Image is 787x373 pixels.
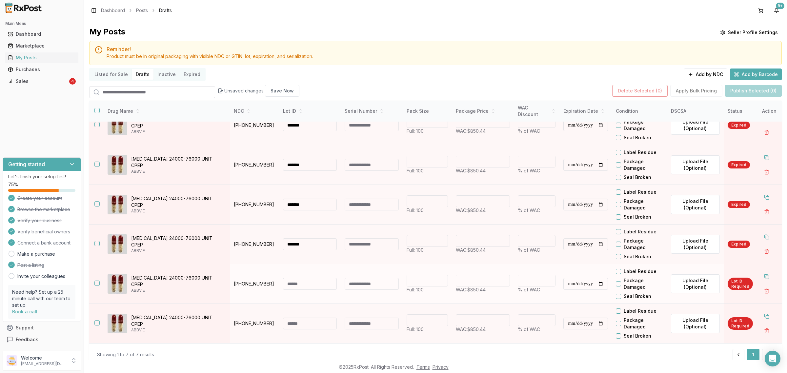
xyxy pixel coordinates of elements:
button: Duplicate [761,231,773,243]
th: Action [757,101,782,122]
label: Seal Broken [624,174,651,181]
div: Purchases [8,66,76,73]
div: Drug Name [108,108,225,114]
p: [MEDICAL_DATA] 24000-76000 UNIT CPEP [131,275,225,288]
button: Marketplace [3,41,81,51]
button: Feedback [3,334,81,345]
label: Seal Broken [624,253,651,260]
button: Upload File (Optional) [671,195,720,214]
span: 75 % [8,181,18,188]
span: % of WAC [518,207,540,213]
button: Save Now [265,85,299,97]
div: Expired [728,161,750,168]
a: Book a call [12,309,37,314]
button: Expired [180,69,204,80]
button: Seller Profile Settings [716,27,782,38]
p: ABBVIE [131,327,225,333]
span: WAC: $850.44 [456,326,486,332]
nav: breadcrumb [101,7,172,14]
div: Lot ID Required [728,317,753,330]
a: Invite your colleagues [17,273,65,280]
div: Expired [728,241,750,248]
button: Delete [761,206,773,218]
button: Upload File (Optional) [671,235,720,254]
p: [EMAIL_ADDRESS][DOMAIN_NAME] [21,361,67,366]
button: Dashboard [3,29,81,39]
button: Listed for Sale [91,69,132,80]
div: NDC [234,108,275,114]
div: Expiration Date [563,108,608,114]
label: Upload File (Optional) [671,274,720,293]
span: Full: 100 [407,168,424,173]
div: Sales [8,78,68,85]
span: % of WAC [518,326,540,332]
span: Full: 100 [407,326,424,332]
label: Seal Broken [624,134,651,141]
p: ABBVIE [131,248,225,253]
div: 4 [69,78,76,85]
button: Add by Barcode [730,69,782,80]
label: Upload File (Optional) [671,116,720,135]
h3: Getting started [8,160,45,168]
span: Feedback [16,336,38,343]
div: Expired [728,201,750,208]
span: Full: 100 [407,287,424,292]
th: Condition [612,101,667,122]
span: Full: 100 [407,128,424,134]
div: 9+ [776,3,784,9]
img: Creon 24000-76000 UNIT CPEP [108,115,127,135]
label: Label Residue [624,189,656,195]
p: ABBVIE [131,129,225,134]
p: [PHONE_NUMBER] [234,281,275,287]
label: Upload File (Optional) [671,155,720,174]
button: Purchases [3,64,81,75]
a: Posts [136,7,148,14]
label: Seal Broken [624,333,651,339]
span: WAC: $850.44 [456,287,486,292]
label: Seal Broken [624,214,651,220]
button: Duplicate [761,191,773,203]
p: [MEDICAL_DATA] 24000-76000 UNIT CPEP [131,116,225,129]
button: Delete [761,285,773,297]
div: Showing 1 to 7 of 7 results [97,351,154,358]
label: Seal Broken [624,293,651,300]
button: Delete [761,325,773,337]
a: Make a purchase [17,251,55,257]
span: Connect a bank account [17,240,71,246]
h5: Reminder! [107,47,776,52]
button: Inactive [153,69,180,80]
th: Pack Size [403,101,452,122]
a: My Posts [5,52,78,64]
img: Creon 24000-76000 UNIT CPEP [108,314,127,333]
div: Lot ID [283,108,337,114]
div: Open Intercom Messenger [765,351,780,366]
th: Status [724,101,757,122]
button: 9+ [771,5,782,16]
span: WAC: $850.44 [456,247,486,253]
a: Sales4 [5,75,78,87]
div: Lot ID Required [728,278,753,290]
a: Dashboard [5,28,78,40]
span: Verify your business [17,217,62,224]
button: Duplicate [761,310,773,322]
a: Dashboard [101,7,125,14]
label: Package Damaged [624,238,667,251]
img: Creon 24000-76000 UNIT CPEP [108,274,127,294]
div: My Posts [89,27,125,38]
label: Label Residue [624,149,656,156]
button: Duplicate [761,271,773,283]
p: Welcome [21,355,67,361]
img: Creon 24000-76000 UNIT CPEP [108,155,127,175]
p: [MEDICAL_DATA] 24000-76000 UNIT CPEP [131,235,225,248]
span: Full: 100 [407,207,424,213]
label: Package Damaged [624,198,667,211]
button: Delete [761,245,773,257]
p: [MEDICAL_DATA] 24000-76000 UNIT CPEP [131,156,225,169]
label: Label Residue [624,228,656,235]
p: [PHONE_NUMBER] [234,320,275,327]
button: Upload File (Optional) [671,314,720,333]
div: My Posts [8,54,76,61]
